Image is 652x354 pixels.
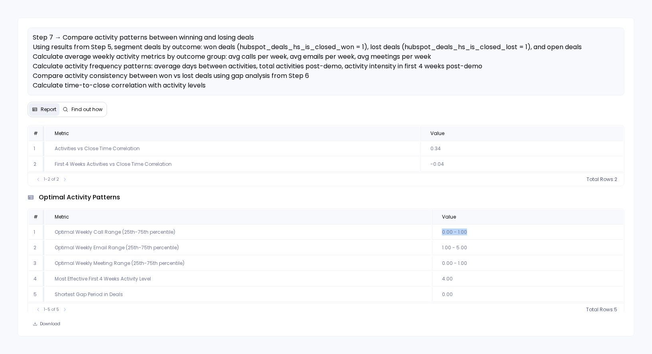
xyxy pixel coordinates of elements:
[29,241,44,255] td: 2
[45,256,431,271] td: Optimal Weekly Meeting Range (25th-75th percentile)
[432,272,623,286] td: 4.00
[432,287,623,302] td: 0.00
[55,214,69,220] span: Metric
[442,214,456,220] span: Value
[59,103,106,116] button: Find out how
[29,256,44,271] td: 3
[29,272,44,286] td: 4
[587,176,615,183] span: Total Rows:
[615,176,618,183] span: 2
[432,241,623,255] td: 1.00 - 5.00
[40,321,60,327] span: Download
[29,141,44,156] td: 1
[45,241,431,255] td: Optimal Weekly Email Range (25th-75th percentile)
[33,33,582,109] span: Step 7 → Compare activity patterns between winning and losing deals Using results from Step 5, se...
[29,103,59,116] button: Report
[44,306,59,313] span: 1-5 of 5
[45,157,420,172] td: First 4 Weeks Activities vs Close Time Correlation
[45,225,431,240] td: Optimal Weekly Call Range (25th-75th percentile)
[29,157,44,172] td: 2
[71,106,103,113] span: Find out how
[587,306,614,313] span: Total Rows:
[45,272,431,286] td: Most Effective First 4 Weeks Activity Level
[45,141,420,156] td: Activities vs Close Time Correlation
[614,306,618,313] span: 5
[29,287,44,302] td: 5
[44,176,59,183] span: 1-2 of 2
[28,318,65,330] button: Download
[34,130,38,137] span: #
[432,256,623,271] td: 0.00 - 1.00
[420,157,623,172] td: -0.04
[29,225,44,240] td: 1
[432,225,623,240] td: 0.00 - 1.00
[430,130,444,137] span: Value
[34,213,38,220] span: #
[41,106,56,113] span: Report
[55,130,69,137] span: Metric
[420,141,623,156] td: 0.34
[39,193,120,202] span: optimal activity patterns
[45,287,431,302] td: Shortest Gap Period in Deals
